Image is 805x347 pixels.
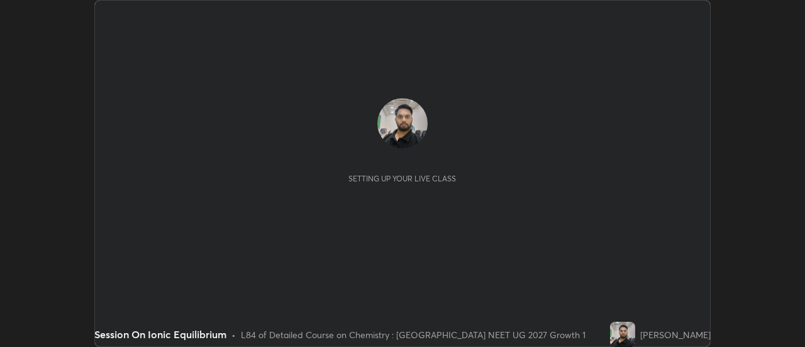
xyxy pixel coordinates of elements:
div: • [231,328,236,341]
div: [PERSON_NAME] [640,328,711,341]
img: ec9c59354687434586b3caf7415fc5ad.jpg [377,98,428,149]
img: ec9c59354687434586b3caf7415fc5ad.jpg [610,322,635,347]
div: L84 of Detailed Course on Chemistry : [GEOGRAPHIC_DATA] NEET UG 2027 Growth 1 [241,328,586,341]
div: Setting up your live class [348,174,456,183]
div: Session On Ionic Equilibrium [94,327,226,342]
